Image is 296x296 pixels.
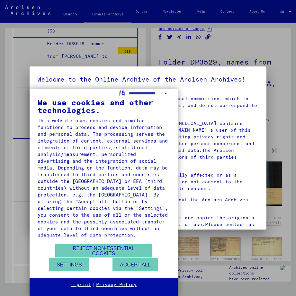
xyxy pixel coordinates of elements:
[112,258,158,271] button: Accept all
[96,282,137,288] a: Privacy Policy
[38,117,170,239] div: This website uses cookies and similar functions to process end device information and personal da...
[71,282,91,288] a: Imprint
[55,244,152,257] button: Reject non-essential cookies
[38,99,170,114] div: We use cookies and other technologies.
[49,258,89,271] button: Settings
